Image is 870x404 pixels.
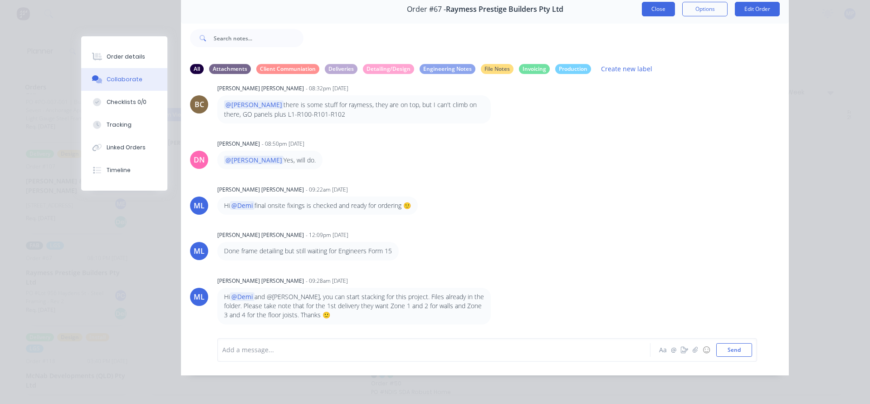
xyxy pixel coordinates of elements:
[306,186,348,194] div: - 09:22am [DATE]
[81,91,167,113] button: Checklists 0/0
[81,159,167,182] button: Timeline
[224,100,283,109] span: @[PERSON_NAME]
[306,277,348,285] div: - 09:28am [DATE]
[194,154,205,165] div: DN
[555,64,591,74] div: Production
[224,100,484,119] div: there is some stuff for raymess, they are on top, but I can't climb on there, GO panels plus L1-R...
[224,155,316,165] div: Yes, will do.
[657,345,668,355] button: Aa
[481,64,513,74] div: File Notes
[194,246,205,256] div: ML
[195,99,204,110] div: BC
[107,143,146,152] div: Linked Orders
[81,68,167,91] button: Collaborate
[81,136,167,159] button: Linked Orders
[407,5,446,14] span: Order #67 -
[682,2,728,16] button: Options
[209,64,251,74] div: Attachments
[224,246,392,256] p: Done frame detailing but still waiting for Engineers Form 15
[107,98,147,106] div: Checklists 0/0
[420,64,475,74] div: Engineering Notes
[217,277,304,285] div: [PERSON_NAME] [PERSON_NAME]
[81,45,167,68] button: Order details
[81,113,167,136] button: Tracking
[668,345,679,355] button: @
[735,2,780,16] button: Edit Order
[224,156,283,164] span: @[PERSON_NAME]
[716,343,752,357] button: Send
[194,291,205,302] div: ML
[256,64,319,74] div: Client Communiation
[701,345,712,355] button: ☺
[306,84,348,93] div: - 08:32pm [DATE]
[214,29,303,47] input: Search notes...
[107,75,142,84] div: Collaborate
[446,5,563,14] span: Raymess Prestige Builders Pty Ltd
[224,292,484,320] p: Hi and @[PERSON_NAME], you can start stacking for this project. Files already in the folder. Plea...
[190,64,204,74] div: All
[217,231,304,239] div: [PERSON_NAME] [PERSON_NAME]
[217,84,304,93] div: [PERSON_NAME] [PERSON_NAME]
[262,140,304,148] div: - 08:50pm [DATE]
[107,166,131,174] div: Timeline
[230,201,254,210] span: @Demi
[596,63,657,75] button: Create new label
[107,53,145,61] div: Order details
[217,140,260,148] div: [PERSON_NAME]
[642,2,675,16] button: Close
[217,186,304,194] div: [PERSON_NAME] [PERSON_NAME]
[107,121,132,129] div: Tracking
[224,201,411,210] p: Hi final onsite fixings is checked and ready for ordering 🙂
[230,292,254,301] span: @Demi
[325,64,357,74] div: Deliveries
[306,231,348,239] div: - 12:09pm [DATE]
[194,200,205,211] div: ML
[519,64,550,74] div: Invoicing
[363,64,414,74] div: Detailing/Design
